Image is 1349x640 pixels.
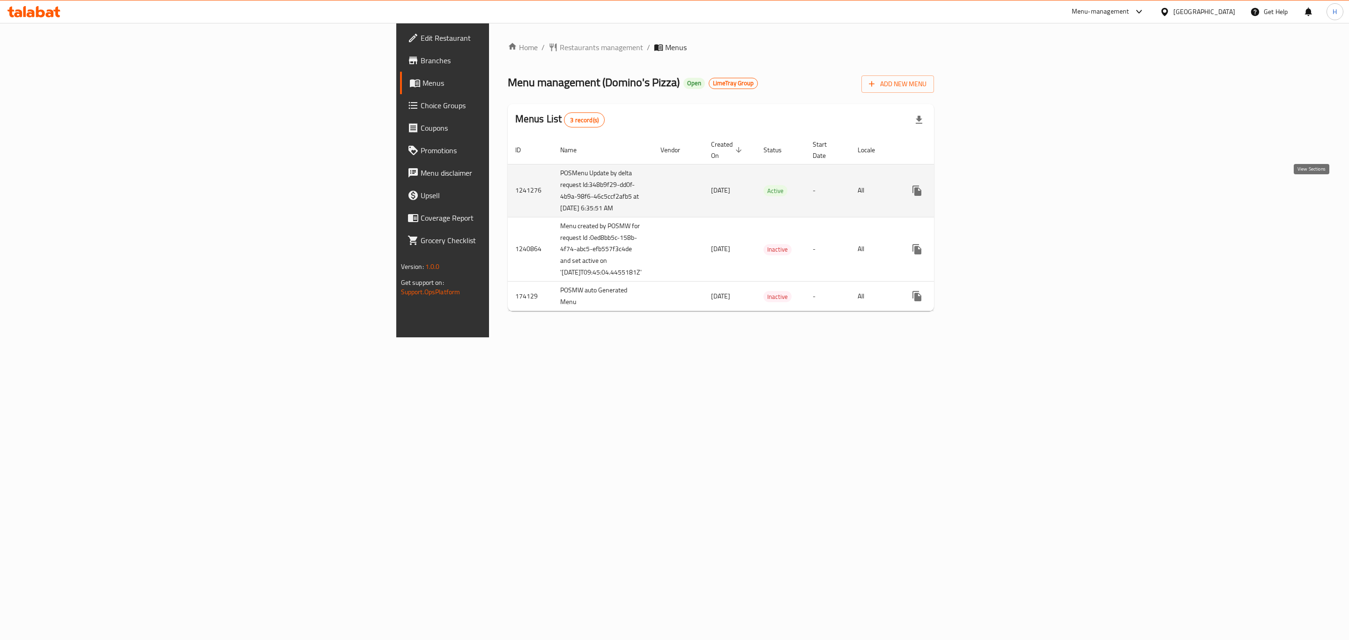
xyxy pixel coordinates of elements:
[1333,7,1337,17] span: H
[422,77,614,89] span: Menus
[401,286,460,298] a: Support.OpsPlatform
[858,144,887,156] span: Locale
[898,136,1003,164] th: Actions
[400,94,622,117] a: Choice Groups
[928,238,951,260] button: Change Status
[421,55,614,66] span: Branches
[400,184,622,207] a: Upsell
[400,229,622,252] a: Grocery Checklist
[850,164,898,217] td: All
[421,32,614,44] span: Edit Restaurant
[401,276,444,289] span: Get support on:
[711,184,730,196] span: [DATE]
[665,42,687,53] span: Menus
[508,136,1003,312] table: enhanced table
[906,238,928,260] button: more
[861,75,934,93] button: Add New Menu
[400,139,622,162] a: Promotions
[400,162,622,184] a: Menu disclaimer
[1173,7,1235,17] div: [GEOGRAPHIC_DATA]
[515,144,533,156] span: ID
[850,217,898,282] td: All
[400,207,622,229] a: Coverage Report
[906,285,928,307] button: more
[401,260,424,273] span: Version:
[805,164,850,217] td: -
[763,144,794,156] span: Status
[421,122,614,134] span: Coupons
[400,72,622,94] a: Menus
[421,235,614,246] span: Grocery Checklist
[683,79,705,87] span: Open
[906,179,928,202] button: more
[805,217,850,282] td: -
[709,79,757,87] span: LimeTray Group
[908,109,930,131] div: Export file
[763,291,792,302] span: Inactive
[1072,6,1129,17] div: Menu-management
[421,100,614,111] span: Choice Groups
[660,144,692,156] span: Vendor
[400,27,622,49] a: Edit Restaurant
[421,167,614,179] span: Menu disclaimer
[763,244,792,255] span: Inactive
[515,112,605,127] h2: Menus List
[560,144,589,156] span: Name
[421,212,614,223] span: Coverage Report
[421,145,614,156] span: Promotions
[508,72,680,93] span: Menu management ( Domino's Pizza )
[805,282,850,311] td: -
[683,78,705,89] div: Open
[647,42,650,53] li: /
[928,285,951,307] button: Change Status
[711,139,745,161] span: Created On
[869,78,927,90] span: Add New Menu
[711,243,730,255] span: [DATE]
[850,282,898,311] td: All
[813,139,839,161] span: Start Date
[508,42,934,53] nav: breadcrumb
[421,190,614,201] span: Upsell
[564,116,604,125] span: 3 record(s)
[763,186,787,196] span: Active
[400,49,622,72] a: Branches
[711,290,730,302] span: [DATE]
[564,112,605,127] div: Total records count
[400,117,622,139] a: Coupons
[425,260,440,273] span: 1.0.0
